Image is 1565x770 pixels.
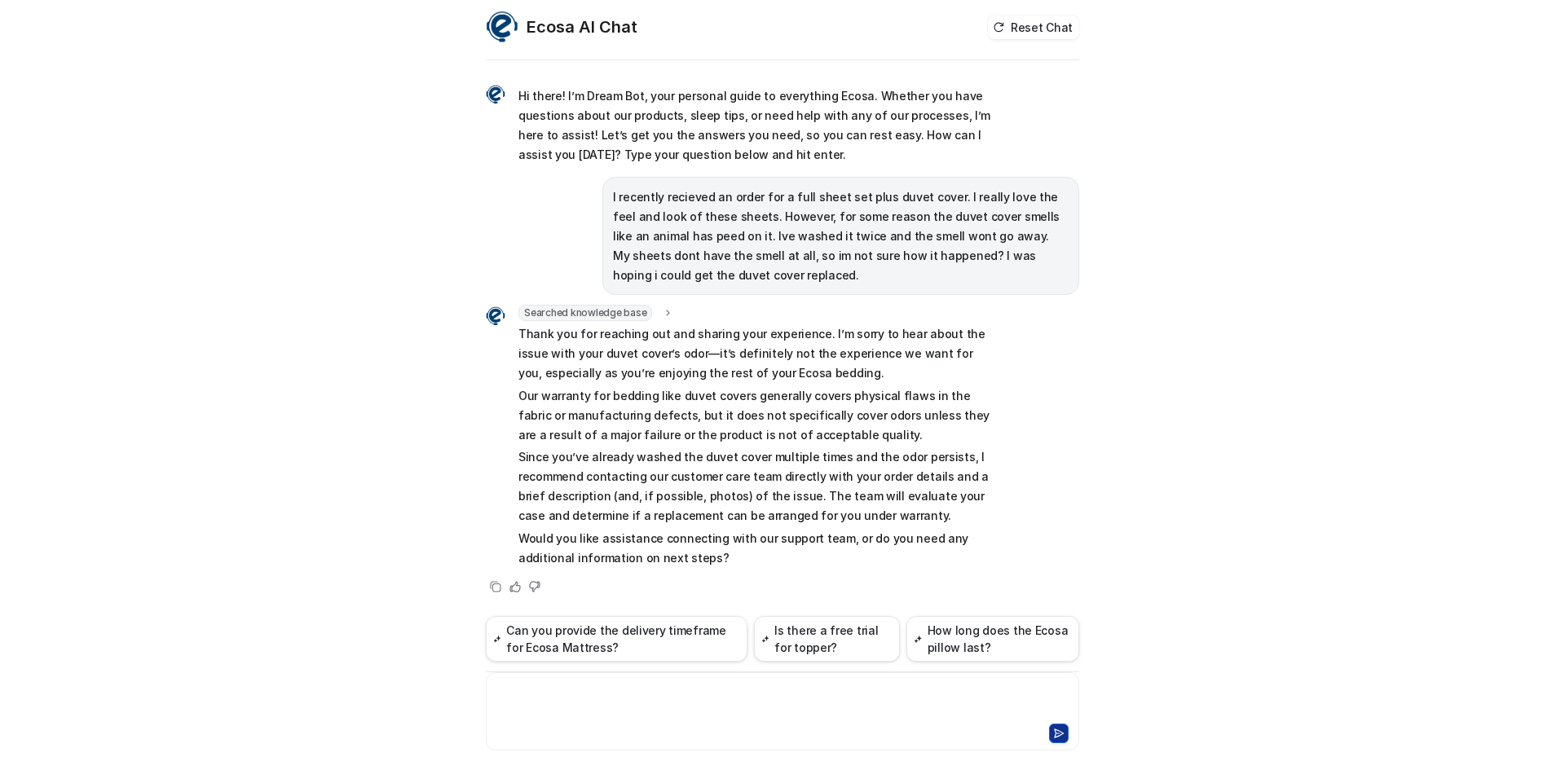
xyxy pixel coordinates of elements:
img: Widget [486,11,518,43]
p: Would you like assistance connecting with our support team, or do you need any additional informa... [518,529,995,568]
p: I recently recieved an order for a full sheet set plus duvet cover. I really love the feel and lo... [613,187,1069,285]
img: Widget [486,85,505,104]
button: Is there a free trial for topper? [754,616,900,662]
p: Hi there! I’m Dream Bot, your personal guide to everything Ecosa. Whether you have questions abou... [518,86,995,165]
p: Our warranty for bedding like duvet covers generally covers physical flaws in the fabric or manuf... [518,386,995,445]
span: Searched knowledge base [518,305,652,321]
button: Reset Chat [988,15,1079,39]
h2: Ecosa AI Chat [527,15,637,38]
p: Since you’ve already washed the duvet cover multiple times and the odor persists, I recommend con... [518,447,995,526]
button: Can you provide the delivery timeframe for Ecosa Mattress? [486,616,747,662]
img: Widget [486,306,505,326]
p: Thank you for reaching out and sharing your experience. I’m sorry to hear about the issue with yo... [518,324,995,383]
button: How long does the Ecosa pillow last? [906,616,1079,662]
